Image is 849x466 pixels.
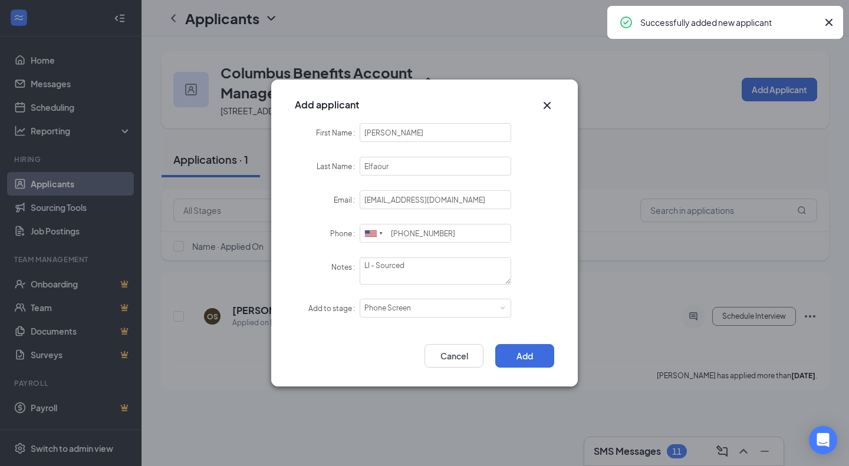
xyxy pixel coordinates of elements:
[424,344,483,368] button: Cancel
[540,98,554,113] button: Close
[360,157,511,176] input: Last Name
[619,15,633,29] svg: CheckmarkCircle
[809,426,837,454] div: Open Intercom Messenger
[364,299,419,317] div: Phone Screen
[360,224,387,243] div: United States: +1
[316,128,360,137] label: First Name
[308,304,360,313] label: Add to stage
[640,15,817,29] div: Successfully added new applicant
[360,224,511,243] input: (201) 555-0123
[540,98,554,113] svg: Cross
[330,229,360,238] label: Phone
[360,190,511,209] input: Email
[360,257,511,285] textarea: Notes
[495,344,554,368] button: Add
[334,196,360,204] label: Email
[317,162,360,171] label: Last Name
[331,263,360,272] label: Notes
[295,98,359,111] h3: Add applicant
[822,15,836,29] svg: Cross
[360,123,511,142] input: First Name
